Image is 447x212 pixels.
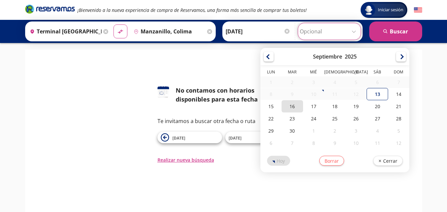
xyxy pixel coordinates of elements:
th: Viernes [345,69,367,76]
div: 02-Sep-25 [282,76,303,88]
button: [DATE] [225,132,290,143]
span: [DATE] [172,135,185,141]
div: 24-Sep-25 [303,112,324,125]
div: 09-Oct-25 [324,137,345,149]
div: 03-Oct-25 [345,125,367,137]
span: [DATE] [229,135,242,141]
div: 26-Sep-25 [345,112,367,125]
div: 15-Sep-25 [260,100,282,112]
div: 01-Oct-25 [303,125,324,137]
div: 13-Sep-25 [367,88,388,100]
th: Miércoles [303,69,324,76]
div: 11-Oct-25 [367,137,388,149]
div: 08-Oct-25 [303,137,324,149]
div: 20-Sep-25 [367,100,388,112]
input: Opcional [300,23,359,40]
div: 05-Oct-25 [388,125,409,137]
input: Buscar Destino [131,23,205,40]
th: Lunes [260,69,282,76]
div: 06-Sep-25 [367,76,388,88]
div: 04-Oct-25 [367,125,388,137]
button: English [414,6,422,14]
div: 03-Sep-25 [303,76,324,88]
div: 06-Oct-25 [260,137,282,149]
div: 07-Oct-25 [282,137,303,149]
div: 08-Sep-25 [260,88,282,100]
div: 02-Oct-25 [324,125,345,137]
button: Realizar nueva búsqueda [157,156,214,163]
button: Hoy [267,156,290,166]
div: 27-Sep-25 [367,112,388,125]
div: 23-Sep-25 [282,112,303,125]
div: 07-Sep-25 [388,76,409,88]
div: Septiembre [313,53,342,60]
input: Buscar Origen [27,23,102,40]
p: Te invitamos a buscar otra fecha o ruta [157,117,290,125]
div: 28-Sep-25 [388,112,409,125]
div: 29-Sep-25 [260,125,282,137]
th: Martes [282,69,303,76]
em: ¡Bienvenido a la nueva experiencia de compra de Reservamos, una forma más sencilla de comprar tus... [77,7,307,13]
div: 17-Sep-25 [303,100,324,112]
button: Buscar [369,21,422,41]
button: Cerrar [373,156,403,166]
div: 05-Sep-25 [345,76,367,88]
div: 10-Oct-25 [345,137,367,149]
span: Iniciar sesión [375,7,406,13]
div: 12-Oct-25 [388,137,409,149]
div: 12-Sep-25 [345,88,367,100]
div: 21-Sep-25 [388,100,409,112]
div: 10-Sep-25 [303,88,324,100]
a: Brand Logo [25,4,75,16]
div: No contamos con horarios disponibles para esta fecha [176,86,290,104]
th: Jueves [324,69,345,76]
th: Domingo [388,69,409,76]
div: 18-Sep-25 [324,100,345,112]
div: 16-Sep-25 [282,100,303,112]
div: 25-Sep-25 [324,112,345,125]
div: 19-Sep-25 [345,100,367,112]
div: 09-Sep-25 [282,88,303,100]
div: 30-Sep-25 [282,125,303,137]
div: 22-Sep-25 [260,112,282,125]
th: Sábado [367,69,388,76]
div: 14-Sep-25 [388,88,409,100]
div: 11-Sep-25 [324,88,345,100]
input: Elegir Fecha [226,23,291,40]
div: 2025 [345,53,357,60]
i: Brand Logo [25,4,75,14]
div: 01-Sep-25 [260,76,282,88]
div: 04-Sep-25 [324,76,345,88]
button: [DATE] [157,132,222,143]
button: Borrar [319,156,344,166]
